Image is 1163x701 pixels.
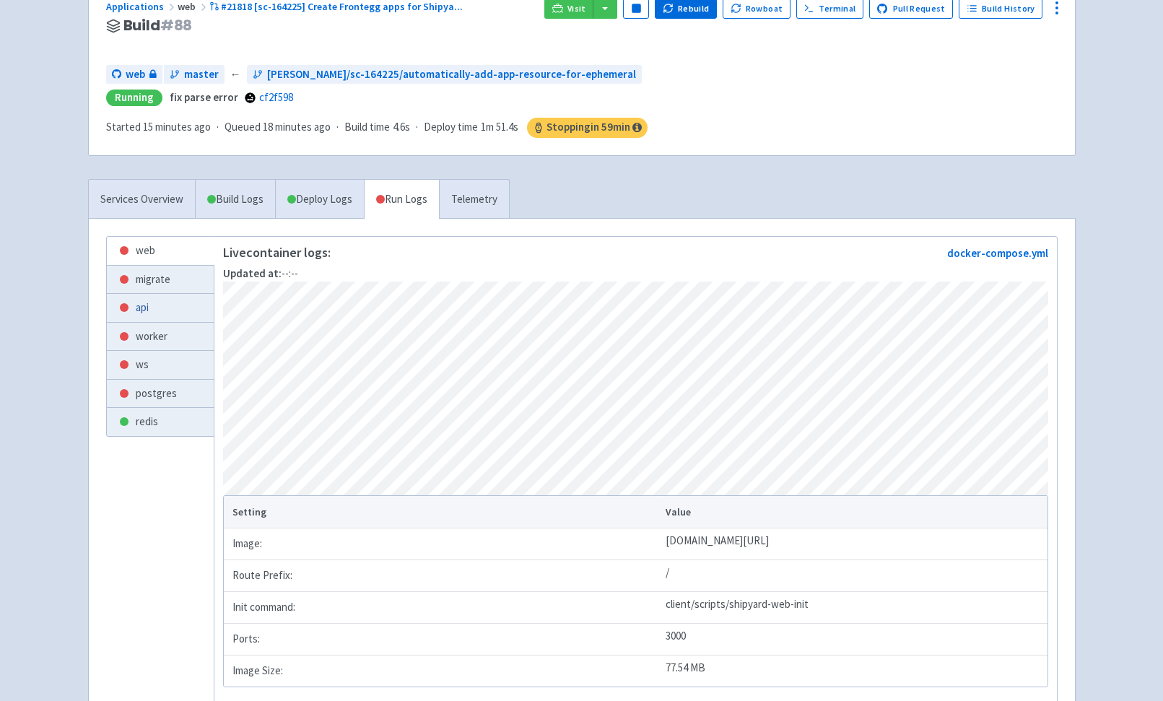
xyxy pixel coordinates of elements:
[230,66,241,83] span: ←
[107,351,214,379] a: ws
[170,90,238,104] strong: fix parse error
[661,528,1047,560] td: [DOMAIN_NAME][URL]
[123,17,193,34] span: Build
[947,246,1048,260] a: docker-compose.yml
[196,180,275,219] a: Build Logs
[275,180,364,219] a: Deploy Logs
[164,65,225,84] a: master
[247,65,642,84] a: [PERSON_NAME]/sc-164225/automatically-add-app-resource-for-ephemeral
[661,623,1047,655] td: 3000
[107,294,214,322] a: api
[393,119,410,136] span: 4.6s
[107,266,214,294] a: migrate
[223,245,331,260] p: Live container logs:
[259,90,293,104] a: cf2f598
[344,119,390,136] span: Build time
[267,66,636,83] span: [PERSON_NAME]/sc-164225/automatically-add-app-resource-for-ephemeral
[567,3,586,14] span: Visit
[224,591,661,623] td: Init command:
[661,591,1047,623] td: client/scripts/shipyard-web-init
[364,180,439,219] a: Run Logs
[223,266,282,280] strong: Updated at:
[263,120,331,134] time: 18 minutes ago
[224,496,661,528] th: Setting
[106,90,162,106] div: Running
[106,118,648,138] div: · · ·
[224,528,661,560] td: Image:
[439,180,509,219] a: Telemetry
[107,237,214,265] a: web
[107,408,214,436] a: redis
[661,655,1047,687] td: 77.54 MB
[224,560,661,591] td: Route Prefix:
[224,655,661,687] td: Image Size:
[107,323,214,351] a: worker
[89,180,195,219] a: Services Overview
[160,15,193,35] span: # 88
[126,66,145,83] span: web
[107,380,214,408] a: postgres
[424,119,478,136] span: Deploy time
[661,496,1047,528] th: Value
[106,65,162,84] a: web
[223,266,298,280] span: --:--
[661,560,1047,591] td: /
[184,66,219,83] span: master
[106,120,211,134] span: Started
[527,118,648,138] span: Stopping in 59 min
[143,120,211,134] time: 15 minutes ago
[225,120,331,134] span: Queued
[481,119,518,136] span: 1m 51.4s
[224,623,661,655] td: Ports:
